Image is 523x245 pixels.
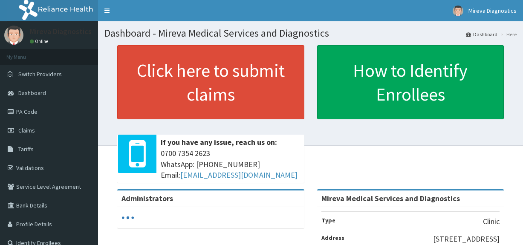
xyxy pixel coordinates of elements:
h1: Dashboard - Mireva Medical Services and Diagnostics [104,28,517,39]
a: Click here to submit claims [117,45,304,119]
strong: Mireva Medical Services and Diagnostics [321,193,460,203]
b: Address [321,234,344,242]
a: Online [30,38,50,44]
img: User Image [4,26,23,45]
p: Clinic [483,216,500,227]
span: Dashboard [18,89,46,97]
b: If you have any issue, reach us on: [161,137,277,147]
span: Mireva Diagnostics [468,7,517,14]
a: [EMAIL_ADDRESS][DOMAIN_NAME] [180,170,298,180]
span: Tariffs [18,145,34,153]
svg: audio-loading [121,211,134,224]
p: [STREET_ADDRESS] [433,233,500,245]
a: How to Identify Enrollees [317,45,504,119]
span: Claims [18,127,35,134]
b: Administrators [121,193,173,203]
a: Dashboard [466,31,497,38]
span: Switch Providers [18,70,62,78]
li: Here [498,31,517,38]
img: User Image [453,6,463,16]
span: 0700 7354 2623 WhatsApp: [PHONE_NUMBER] Email: [161,148,300,181]
b: Type [321,216,335,224]
p: Mireva Diagnostics [30,28,92,35]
